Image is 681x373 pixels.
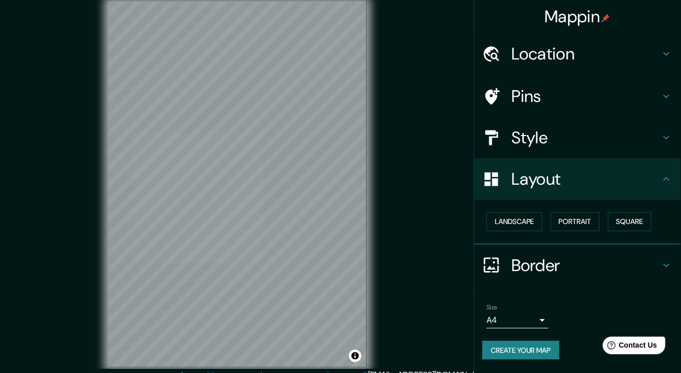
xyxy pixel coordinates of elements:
[474,117,681,158] div: Style
[474,76,681,117] div: Pins
[487,312,549,329] div: A4
[511,43,660,64] h4: Location
[551,212,600,231] button: Portrait
[608,212,652,231] button: Square
[589,333,670,362] iframe: Help widget launcher
[487,212,542,231] button: Landscape
[482,341,559,360] button: Create your map
[511,127,660,148] h4: Style
[545,6,611,27] h4: Mappin
[474,33,681,74] div: Location
[474,158,681,200] div: Layout
[602,14,610,22] img: pin-icon.png
[511,169,660,189] h4: Layout
[474,245,681,286] div: Border
[108,2,367,367] canvas: Map
[511,86,660,107] h4: Pins
[511,255,660,276] h4: Border
[349,350,361,362] button: Toggle attribution
[487,303,497,311] label: Size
